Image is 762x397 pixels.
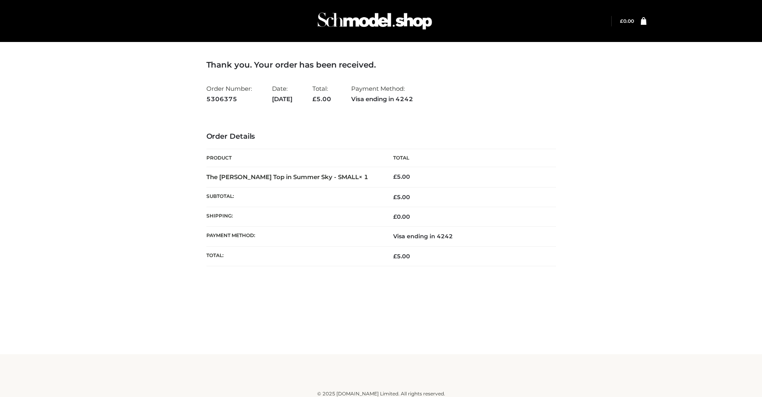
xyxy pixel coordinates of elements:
[393,194,410,201] span: 5.00
[206,227,381,246] th: Payment method:
[272,82,292,106] li: Date:
[381,227,556,246] td: Visa ending in 4242
[312,95,331,103] span: 5.00
[359,173,368,181] strong: × 1
[312,95,316,103] span: £
[206,207,381,227] th: Shipping:
[393,213,410,220] bdi: 0.00
[620,18,634,24] bdi: 0.00
[312,82,331,106] li: Total:
[206,82,252,106] li: Order Number:
[620,18,623,24] span: £
[206,60,556,70] h3: Thank you. Your order has been received.
[393,194,397,201] span: £
[272,94,292,104] strong: [DATE]
[206,246,381,266] th: Total:
[206,187,381,207] th: Subtotal:
[393,173,410,180] bdi: 5.00
[393,173,397,180] span: £
[381,149,556,167] th: Total
[315,5,435,37] img: Schmodel Admin 964
[206,94,252,104] strong: 5306375
[620,18,634,24] a: £0.00
[206,173,368,181] strong: The [PERSON_NAME] Top in Summer Sky - SMALL
[206,149,381,167] th: Product
[351,94,413,104] strong: Visa ending in 4242
[393,253,410,260] span: 5.00
[393,253,397,260] span: £
[393,213,397,220] span: £
[206,132,556,141] h3: Order Details
[351,82,413,106] li: Payment Method:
